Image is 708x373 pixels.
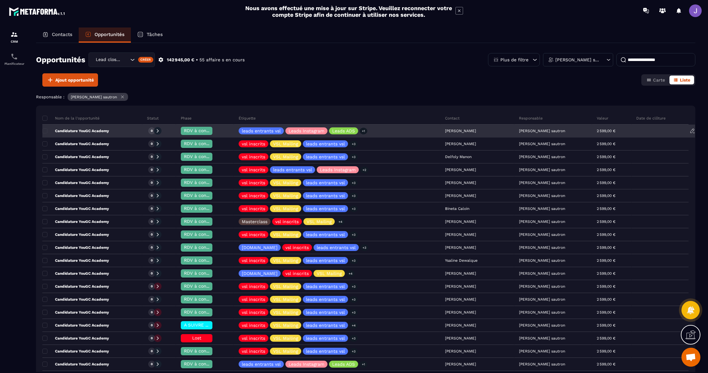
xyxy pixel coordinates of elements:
[95,32,125,37] p: Opportunités
[36,28,79,43] a: Contacts
[350,335,358,342] p: +3
[597,271,615,276] p: 2 599,00 €
[184,309,225,315] span: RDV à confimer ❓
[597,193,615,198] p: 2 599,00 €
[519,193,565,198] p: [PERSON_NAME] sautron
[317,271,342,276] p: VSL Mailing
[597,129,615,133] p: 2 599,00 €
[360,244,369,251] p: +3
[42,206,109,211] p: Candidature YouGC Academy
[42,284,109,289] p: Candidature YouGC Academy
[184,167,225,172] span: RDV à confimer ❓
[273,284,298,289] p: VSL Mailing
[597,219,615,224] p: 2 599,00 €
[184,245,225,250] span: RDV à confimer ❓
[151,297,153,302] p: 0
[184,284,225,289] span: RDV à confimer ❓
[42,271,109,276] p: Candidature YouGC Academy
[519,323,565,327] p: [PERSON_NAME] sautron
[42,336,109,341] p: Candidature YouGC Academy
[242,232,265,237] p: vsl inscrits
[147,32,163,37] p: Tâches
[242,297,265,302] p: vsl inscrits
[42,116,100,121] p: Nom de la l'opportunité
[184,219,225,224] span: RDV à confimer ❓
[151,168,153,172] p: 0
[273,336,298,340] p: VSL Mailing
[42,245,109,250] p: Candidature YouGC Academy
[332,362,355,366] p: Leads ADS
[42,258,109,263] p: Candidature YouGC Academy
[242,142,265,146] p: vsl inscrits
[519,245,565,250] p: [PERSON_NAME] sautron
[151,193,153,198] p: 0
[519,310,565,315] p: [PERSON_NAME] sautron
[94,56,122,63] span: Lead closing
[184,271,225,276] span: RDV à confimer ❓
[306,323,345,327] p: leads entrants vsl
[350,180,358,186] p: +3
[42,297,109,302] p: Candidature YouGC Academy
[242,168,265,172] p: vsl inscrits
[42,349,109,354] p: Candidature YouGC Academy
[597,297,615,302] p: 2 599,00 €
[306,310,345,315] p: leads entrants vsl
[242,258,265,263] p: vsl inscrits
[42,73,98,87] button: Ajout opportunité
[42,323,109,328] p: Candidature YouGC Academy
[42,128,109,133] p: Candidature YouGC Academy
[555,58,599,62] p: [PERSON_NAME] sautron
[239,116,256,121] p: Étiquette
[184,297,225,302] span: RDV à confimer ❓
[151,206,153,211] p: 0
[350,309,358,316] p: +3
[285,271,309,276] p: vsl inscrits
[242,284,265,289] p: vsl inscrits
[306,206,345,211] p: leads entrants vsl
[2,48,27,70] a: schedulerschedulerPlanificateur
[151,310,153,315] p: 0
[597,258,615,263] p: 2 599,00 €
[71,95,117,99] p: [PERSON_NAME] sautron
[42,362,109,367] p: Candidature YouGC Academy
[680,77,690,83] span: Liste
[184,128,225,133] span: RDV à confimer ❓
[636,116,666,121] p: Date de clôture
[320,168,356,172] p: Leads Instagram
[151,284,153,289] p: 0
[350,154,358,160] p: +3
[500,58,528,62] p: Plus de filtre
[519,116,543,121] p: Responsable
[273,168,312,172] p: leads entrants vsl
[317,245,356,250] p: leads entrants vsl
[242,349,265,353] p: vsl inscrits
[273,310,298,315] p: VSL Mailing
[597,180,615,185] p: 2 599,00 €
[289,129,324,133] p: Leads Instagram
[519,258,565,263] p: [PERSON_NAME] sautron
[597,232,615,237] p: 2 599,00 €
[519,271,565,276] p: [PERSON_NAME] sautron
[445,116,460,121] p: Contact
[151,219,153,224] p: 0
[151,271,153,276] p: 0
[151,362,153,366] p: 0
[42,219,109,224] p: Candidature YouGC Academy
[350,141,358,147] p: +3
[360,167,369,173] p: +2
[10,53,18,60] img: scheduler
[273,180,298,185] p: VSL Mailing
[519,297,565,302] p: [PERSON_NAME] sautron
[199,57,245,63] p: 55 affaire s en cours
[306,297,345,302] p: leads entrants vsl
[2,40,27,43] p: CRM
[350,322,358,329] p: +4
[350,231,358,238] p: +3
[184,322,211,327] span: A SUIVRE ⏳
[242,155,265,159] p: vsl inscrits
[79,28,131,43] a: Opportunités
[184,193,225,198] span: RDV à confimer ❓
[273,323,298,327] p: VSL Mailing
[597,349,615,353] p: 2 599,00 €
[151,336,153,340] p: 0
